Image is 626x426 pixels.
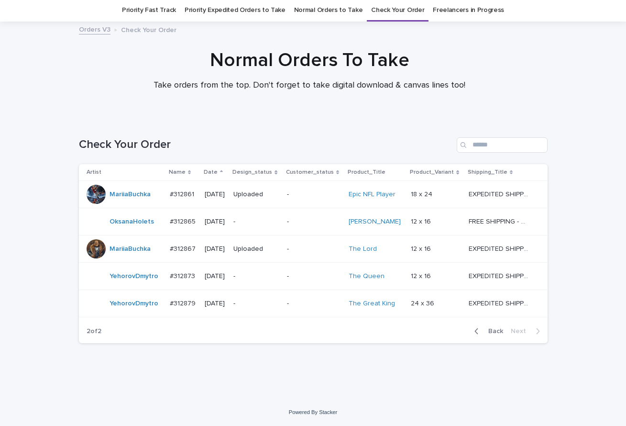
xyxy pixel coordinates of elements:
[118,80,501,91] p: Take orders from the top. Don't forget to take digital download & canvas lines too!
[457,137,548,153] input: Search
[79,320,109,343] p: 2 of 2
[411,298,436,308] p: 24 x 36
[411,189,434,199] p: 18 x 24
[205,245,226,253] p: [DATE]
[205,218,226,226] p: [DATE]
[170,216,198,226] p: #312865
[289,409,337,415] a: Powered By Stacker
[233,272,279,280] p: -
[110,300,158,308] a: YehorovDmytro
[469,243,530,253] p: EXPEDITED SHIPPING - preview in 1 business day; delivery up to 5 business days after your approval.
[468,167,507,178] p: Shipping_Title
[232,167,272,178] p: Design_status
[110,272,158,280] a: YehorovDmytro
[205,300,226,308] p: [DATE]
[286,167,334,178] p: Customer_status
[483,328,503,335] span: Back
[87,167,101,178] p: Artist
[170,243,198,253] p: #312867
[233,191,279,199] p: Uploaded
[469,270,530,280] p: EXPEDITED SHIPPING - preview in 1 business day; delivery up to 5 business days after your approval.
[467,327,507,336] button: Back
[411,216,433,226] p: 12 x 16
[349,191,395,199] a: Epic NFL Player
[170,270,197,280] p: #312873
[110,191,151,199] a: MariiaBuchka
[79,235,548,263] tr: MariiaBuchka #312867#312867 [DATE]Uploaded-The Lord 12 x 1612 x 16 EXPEDITED SHIPPING - preview i...
[233,245,279,253] p: Uploaded
[204,167,218,178] p: Date
[79,138,453,152] h1: Check Your Order
[287,218,341,226] p: -
[349,245,377,253] a: The Lord
[121,24,176,34] p: Check Your Order
[79,290,548,317] tr: YehorovDmytro #312879#312879 [DATE]--The Great King 24 x 3624 x 36 EXPEDITED SHIPPING - preview i...
[79,23,110,34] a: Orders V3
[469,298,530,308] p: EXPEDITED SHIPPING - preview in 1 business day; delivery up to 5 business days after your approval.
[410,167,454,178] p: Product_Variant
[205,272,226,280] p: [DATE]
[411,243,433,253] p: 12 x 16
[170,298,198,308] p: #312879
[79,208,548,235] tr: OksanaHolets #312865#312865 [DATE]--[PERSON_NAME] 12 x 1612 x 16 FREE SHIPPING - preview in 1-2 b...
[469,189,530,199] p: EXPEDITED SHIPPING - preview in 1 business day; delivery up to 5 business days after your approval.
[287,191,341,199] p: -
[79,263,548,290] tr: YehorovDmytro #312873#312873 [DATE]--The Queen 12 x 1612 x 16 EXPEDITED SHIPPING - preview in 1 b...
[233,300,279,308] p: -
[75,49,544,72] h1: Normal Orders To Take
[169,167,186,178] p: Name
[79,181,548,208] tr: MariiaBuchka #312861#312861 [DATE]Uploaded-Epic NFL Player 18 x 2418 x 24 EXPEDITED SHIPPING - pr...
[511,328,532,335] span: Next
[287,245,341,253] p: -
[349,218,401,226] a: [PERSON_NAME]
[507,327,548,336] button: Next
[110,218,154,226] a: OksanaHolets
[110,245,151,253] a: MariiaBuchka
[287,272,341,280] p: -
[349,272,384,280] a: The Queen
[205,191,226,199] p: [DATE]
[170,189,196,199] p: #312861
[469,216,530,226] p: FREE SHIPPING - preview in 1-2 business days, after your approval delivery will take 5-10 b.d.
[348,167,385,178] p: Product_Title
[349,300,395,308] a: The Great King
[411,270,433,280] p: 12 x 16
[287,300,341,308] p: -
[233,218,279,226] p: -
